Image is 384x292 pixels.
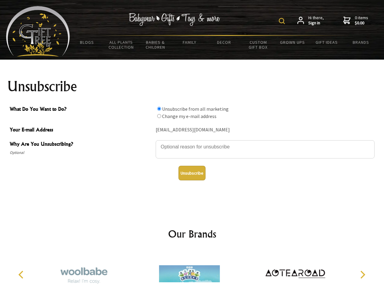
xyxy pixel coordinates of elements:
[10,140,153,149] span: Why Are You Unsubscribing?
[343,15,368,26] a: 0 items$0.00
[156,140,375,158] textarea: Why Are You Unsubscribing?
[15,268,29,281] button: Previous
[310,36,344,49] a: Gift Ideas
[241,36,275,54] a: Custom Gift Box
[10,105,153,114] span: What Do You Want to Do?
[6,6,70,57] img: Babyware - Gifts - Toys and more...
[70,36,104,49] a: BLOGS
[157,107,161,111] input: What Do You Want to Do?
[10,126,153,135] span: Your E-mail Address
[7,79,377,94] h1: Unsubscribe
[138,36,173,54] a: Babies & Children
[207,36,241,49] a: Decor
[156,125,375,135] div: [EMAIL_ADDRESS][DOMAIN_NAME]
[162,106,229,112] label: Unsubscribe from all marketing
[356,268,369,281] button: Next
[355,20,368,26] strong: $0.00
[12,227,372,241] h2: Our Brands
[308,20,324,26] strong: Sign in
[157,114,161,118] input: What Do You Want to Do?
[173,36,207,49] a: Family
[162,113,216,119] label: Change my e-mail address
[344,36,378,49] a: Brands
[279,18,285,24] img: product search
[275,36,310,49] a: Grown Ups
[10,149,153,156] span: Optional
[308,15,324,26] span: Hi there,
[129,13,220,26] img: Babywear - Gifts - Toys & more
[104,36,139,54] a: All Plants Collection
[178,166,206,180] button: Unsubscribe
[297,15,324,26] a: Hi there,Sign in
[355,15,368,26] span: 0 items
